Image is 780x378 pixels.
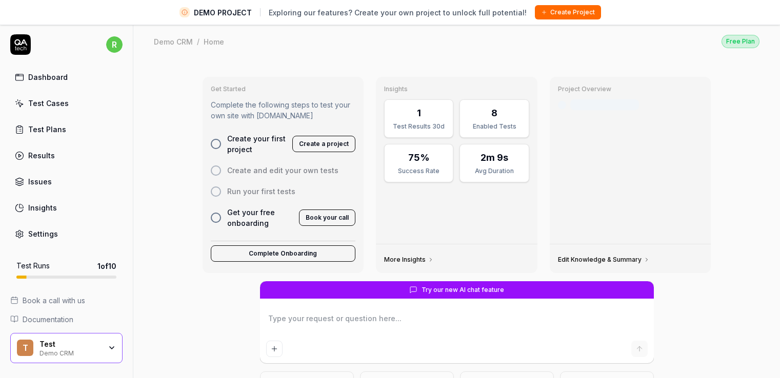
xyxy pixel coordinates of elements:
div: Enabled Tests [466,122,522,131]
button: Complete Onboarding [211,245,356,262]
span: Create and edit your own tests [227,165,338,176]
span: 1 of 10 [97,261,116,271]
a: Issues [10,172,123,192]
a: Documentation [10,314,123,325]
div: Test Cases [28,98,69,109]
div: 8 [491,106,497,120]
span: Run your first tests [227,186,295,197]
h5: Test Runs [16,261,50,270]
span: Create your first project [227,133,287,155]
a: Edit Knowledge & Summary [558,256,650,264]
a: Test Plans [10,119,123,139]
div: Dashboard [28,72,68,82]
h3: Project Overview [558,85,703,93]
div: Home [204,36,224,47]
button: TTestDemo CRM [10,333,123,364]
div: 2m 9s [481,151,508,164]
div: Issues [28,176,52,187]
a: Test Cases [10,93,123,113]
button: Book your call [299,209,355,226]
a: Settings [10,224,123,244]
button: Free Plan [722,34,759,48]
div: Last crawled [DATE] [570,99,639,110]
p: Complete the following steps to test your own site with [DOMAIN_NAME] [211,99,356,121]
a: More Insights [384,256,434,264]
div: Demo CRM [39,348,101,356]
a: Results [10,145,123,165]
span: T [17,340,33,356]
button: Create Project [535,5,601,19]
span: Try our new AI chat feature [422,285,504,295]
a: Dashboard [10,67,123,87]
button: Create a project [292,136,355,152]
a: Create a project [292,138,355,148]
div: 75% [408,151,430,164]
span: Exploring our features? Create your own project to unlock full potential! [269,7,527,18]
div: Demo CRM [154,36,193,47]
div: 1 [417,106,421,120]
a: Book a call with us [10,295,123,306]
div: Test Plans [28,124,66,135]
div: Insights [28,202,57,213]
button: Add attachment [266,341,283,357]
span: Book a call with us [23,295,85,306]
div: Avg Duration [466,166,522,176]
span: Get your free onboarding [227,207,293,228]
div: Results [28,150,55,161]
div: Settings [28,228,58,239]
a: Insights [10,198,123,218]
span: DEMO PROJECT [194,7,252,18]
span: Documentation [23,314,73,325]
h3: Insights [384,85,529,93]
div: Free Plan [722,35,759,48]
a: Book your call [299,212,355,222]
div: / [197,36,199,47]
div: Test [39,340,101,349]
button: r [106,34,123,55]
span: r [106,36,123,53]
div: Success Rate [391,166,447,176]
h3: Get Started [211,85,356,93]
div: Test Results 30d [391,122,447,131]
